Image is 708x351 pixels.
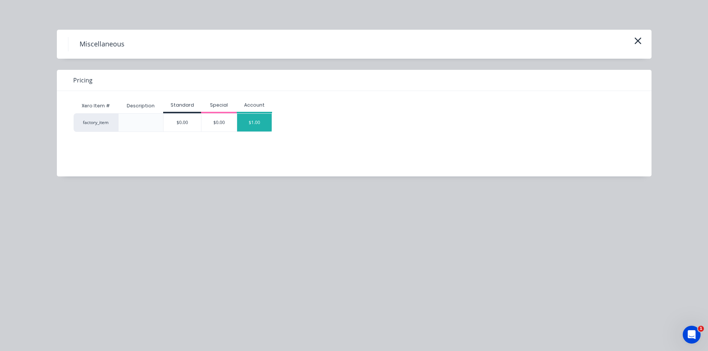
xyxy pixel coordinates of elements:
div: Xero Item # [74,98,118,113]
div: Standard [163,102,201,108]
div: $1.00 [237,114,272,131]
div: factory_item [74,113,118,132]
div: Special [201,102,237,108]
div: $0.00 [201,114,237,131]
div: $0.00 [164,114,201,131]
div: Description [121,97,161,115]
h4: Miscellaneous [68,37,136,51]
div: Account [237,102,272,108]
span: 1 [698,326,704,332]
span: Pricing [73,76,93,85]
iframe: Intercom live chat [683,326,701,344]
